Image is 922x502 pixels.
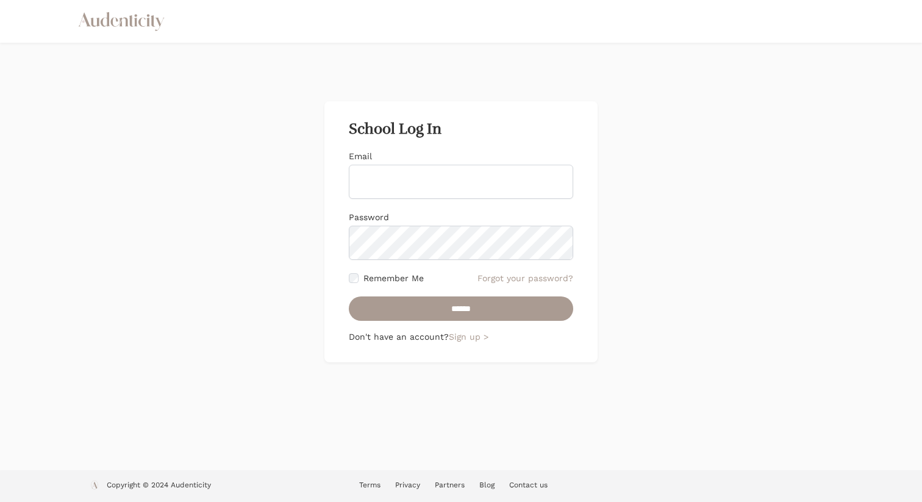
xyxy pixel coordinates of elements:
a: Partners [435,481,465,489]
a: Terms [359,481,381,489]
label: Email [349,151,372,161]
a: Forgot your password? [477,272,573,284]
a: Sign up > [449,332,488,342]
p: Don't have an account? [349,331,573,343]
h2: School Log In [349,121,573,138]
p: Copyright © 2024 Audenticity [107,480,211,492]
label: Remember Me [363,272,424,284]
a: Privacy [395,481,420,489]
a: Contact us [509,481,548,489]
label: Password [349,212,389,222]
a: Blog [479,481,495,489]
